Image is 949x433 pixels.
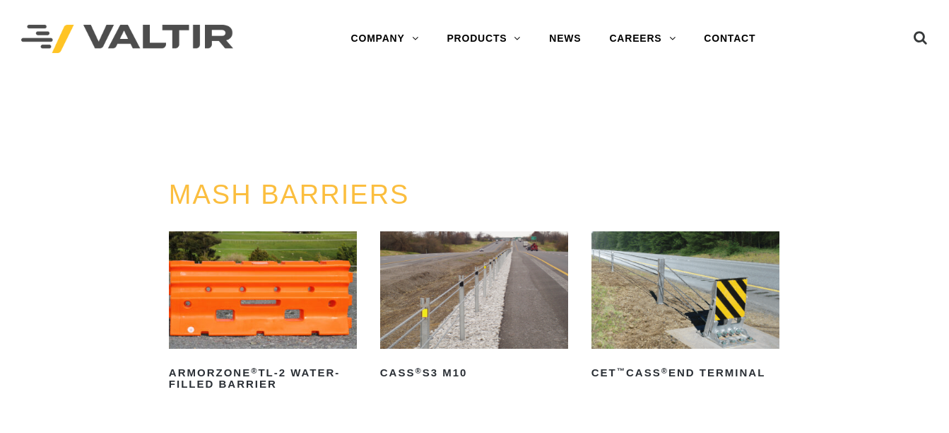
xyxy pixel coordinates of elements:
a: CAREERS [595,25,690,53]
sup: ® [251,366,258,375]
sup: ® [415,366,422,375]
img: Valtir [21,25,233,54]
a: MASH BARRIERS [169,180,410,209]
a: CASS®S3 M10 [380,231,568,384]
a: CET™CASS®End Terminal [591,231,779,384]
sup: ® [661,366,668,375]
a: CONTACT [690,25,770,53]
a: ArmorZone®TL-2 Water-Filled Barrier [169,231,357,396]
h2: CET CASS End Terminal [591,362,779,384]
a: PRODUCTS [432,25,535,53]
a: NEWS [535,25,595,53]
h2: ArmorZone TL-2 Water-Filled Barrier [169,362,357,396]
sup: ™ [617,366,626,375]
a: COMPANY [337,25,433,53]
h2: CASS S3 M10 [380,362,568,384]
